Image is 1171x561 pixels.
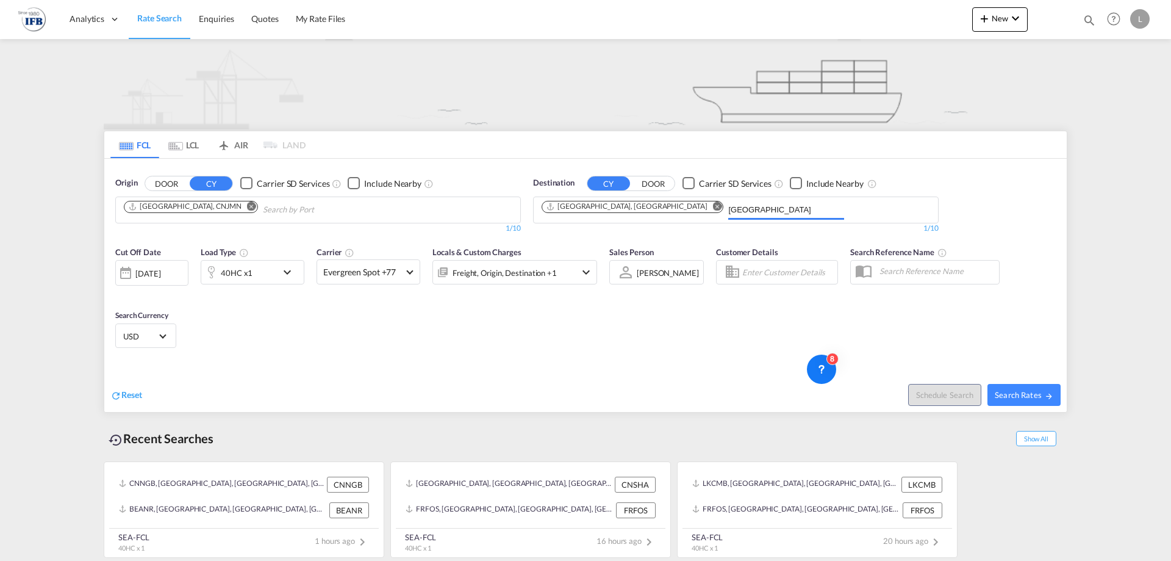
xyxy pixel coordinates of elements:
[104,159,1067,412] div: OriginDOOR CY Checkbox No InkUnchecked: Search for CY (Container Yard) services for all selected ...
[850,247,947,257] span: Search Reference Name
[873,262,999,280] input: Search Reference Name
[540,197,849,220] md-chips-wrap: Chips container. Use arrow keys to select chips.
[596,536,656,546] span: 16 hours ago
[122,327,170,345] md-select: Select Currency: $ USDUnited States Dollar
[332,179,342,189] md-icon: Unchecked: Search for CY (Container Yard) services for all selected carriers.Checked : Search for...
[995,390,1053,400] span: Search Rates
[908,384,981,406] button: Note: By default Schedule search will only considerorigin ports, destination ports and cut off da...
[128,201,242,212] div: Jiangmen, CNJMN
[280,265,301,280] md-icon: icon-chevron-down
[677,461,958,558] recent-search-card: LKCMB, [GEOGRAPHIC_DATA], [GEOGRAPHIC_DATA], [GEOGRAPHIC_DATA], [GEOGRAPHIC_DATA] LKCMBFRFOS, [GE...
[110,390,121,401] md-icon: icon-refresh
[1045,392,1053,400] md-icon: icon-arrow-right
[937,248,947,258] md-icon: Your search will be saved by the below given name
[240,177,329,190] md-checkbox: Checkbox No Ink
[972,7,1028,32] button: icon-plus 400-fgNewicon-chevron-down
[263,200,379,220] input: Chips input.
[405,544,431,552] span: 40HC x 1
[1016,431,1056,446] span: Show All
[546,201,709,212] div: Press delete to remove this chip.
[327,477,369,493] div: CNNGB
[239,248,249,258] md-icon: icon-information-outline
[145,176,188,190] button: DOOR
[115,260,188,286] div: [DATE]
[201,247,249,257] span: Load Type
[70,13,104,25] span: Analytics
[296,13,346,24] span: My Rate Files
[406,502,613,518] div: FRFOS, Fos-sur-Mer, France, Western Europe, Europe
[18,5,46,33] img: de31bbe0256b11eebba44b54815f083d.png
[104,461,384,558] recent-search-card: CNNGB, [GEOGRAPHIC_DATA], [GEOGRAPHIC_DATA], [GEOGRAPHIC_DATA] & [GEOGRAPHIC_DATA], [GEOGRAPHIC_D...
[323,266,403,278] span: Evergreen Spot +77
[115,223,521,234] div: 1/10
[579,265,593,280] md-icon: icon-chevron-down
[609,247,654,257] span: Sales Person
[345,248,354,258] md-icon: The selected Trucker/Carrierwill be displayed in the rate results If the rates are from another f...
[110,389,142,402] div: icon-refreshReset
[355,535,370,549] md-icon: icon-chevron-right
[201,260,304,284] div: 40HC x1icon-chevron-down
[742,263,834,281] input: Enter Customer Details
[119,502,326,518] div: BEANR, Antwerp, Belgium, Western Europe, Europe
[135,268,160,279] div: [DATE]
[1008,11,1023,26] md-icon: icon-chevron-down
[123,331,157,342] span: USD
[1083,13,1096,27] md-icon: icon-magnify
[432,260,597,284] div: Freight Origin Destination Dock Stuffingicon-chevron-down
[692,532,723,543] div: SEA-FCL
[110,131,159,158] md-tab-item: FCL
[903,502,942,518] div: FRFOS
[317,247,354,257] span: Carrier
[636,264,700,281] md-select: Sales Person: Louis Micoulaz
[208,131,257,158] md-tab-item: AIR
[682,177,772,190] md-checkbox: Checkbox No Ink
[728,200,844,220] input: Chips input.
[616,502,656,518] div: FRFOS
[774,179,784,189] md-icon: Unchecked: Search for CY (Container Yard) services for all selected carriers.Checked : Search for...
[453,264,557,281] div: Freight Origin Destination Dock Stuffing
[928,535,943,549] md-icon: icon-chevron-right
[217,138,231,147] md-icon: icon-airplane
[104,425,218,452] div: Recent Searches
[364,178,421,190] div: Include Nearby
[348,177,421,190] md-checkbox: Checkbox No Ink
[199,13,234,24] span: Enquiries
[251,13,278,24] span: Quotes
[533,177,575,189] span: Destination
[977,11,992,26] md-icon: icon-plus 400-fg
[1103,9,1130,31] div: Help
[128,201,244,212] div: Press delete to remove this chip.
[883,536,943,546] span: 20 hours ago
[432,247,521,257] span: Locals & Custom Charges
[867,179,877,189] md-icon: Unchecked: Ignores neighbouring ports when fetching rates.Checked : Includes neighbouring ports w...
[405,532,436,543] div: SEA-FCL
[257,178,329,190] div: Carrier SD Services
[642,535,656,549] md-icon: icon-chevron-right
[977,13,1023,23] span: New
[118,544,145,552] span: 40HC x 1
[390,461,671,558] recent-search-card: [GEOGRAPHIC_DATA], [GEOGRAPHIC_DATA], [GEOGRAPHIC_DATA], [GEOGRAPHIC_DATA] & [GEOGRAPHIC_DATA], [...
[1103,9,1124,29] span: Help
[329,502,369,518] div: BEANR
[239,201,257,214] button: Remove
[587,176,630,190] button: CY
[115,284,124,301] md-datepicker: Select
[315,536,370,546] span: 1 hours ago
[790,177,864,190] md-checkbox: Checkbox No Ink
[806,178,864,190] div: Include Nearby
[632,176,675,190] button: DOOR
[699,178,772,190] div: Carrier SD Services
[119,477,324,493] div: CNNGB, Ningbo, China, Greater China & Far East Asia, Asia Pacific
[221,264,252,281] div: 40HC x1
[115,177,137,189] span: Origin
[533,223,939,234] div: 1/10
[1083,13,1096,32] div: icon-magnify
[109,433,123,447] md-icon: icon-backup-restore
[159,131,208,158] md-tab-item: LCL
[110,131,306,158] md-pagination-wrapper: Use the left and right arrow keys to navigate between tabs
[190,176,232,190] button: CY
[115,311,168,320] span: Search Currency
[546,201,707,212] div: Le Havre, FRLEH
[1130,9,1150,29] div: L
[406,477,612,493] div: CNSHA, Shanghai, China, Greater China & Far East Asia, Asia Pacific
